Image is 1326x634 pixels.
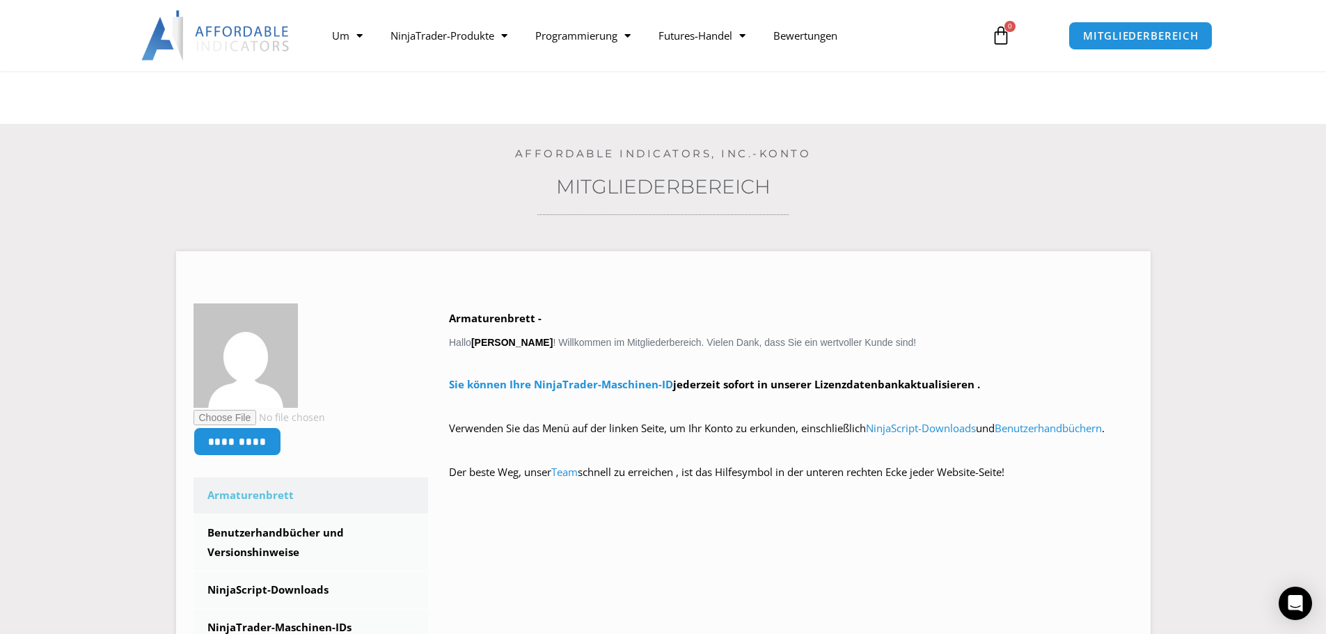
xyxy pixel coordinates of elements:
[194,572,429,608] a: NinjaScript-Downloads
[449,311,542,325] font: Armaturenbrett -
[995,421,1102,435] a: Benutzerhandbüchern
[449,337,471,348] font: Hallo
[449,465,551,479] font: Der beste Weg, unser
[390,29,494,42] font: NinjaTrader-Produkte
[194,477,429,514] a: Armaturenbrett
[207,583,329,596] font: NinjaScript-Downloads
[551,465,578,479] a: Team
[194,303,298,408] img: 8da8a90149778d3e260cff0ce0b5d91589cc13c867f3b044b105faf953301706
[318,19,975,51] nav: Speisekarte
[1068,22,1213,50] a: MITGLIEDERBEREICH
[553,337,916,348] font: ! Willkommen im Mitgliederbereich. Vielen Dank, dass Sie ein wertvoller Kunde sind!
[759,19,851,51] a: Bewertungen
[1008,21,1012,31] font: 0
[904,377,980,391] font: aktualisieren .
[318,19,377,51] a: Um
[976,421,995,435] font: und
[207,525,344,559] font: Benutzerhandbücher und Versionshinweise
[515,147,812,160] a: Affordable Indicators, Inc.-Konto
[658,29,732,42] font: Futures-Handel
[207,488,294,502] font: Armaturenbrett
[578,465,1004,479] font: schnell zu erreichen , ist das Hilfesymbol in der unteren rechten Ecke jeder Website-Seite!
[556,175,771,198] a: Mitgliederbereich
[1102,421,1105,435] font: .
[471,337,553,348] font: [PERSON_NAME]
[194,515,429,571] a: Benutzerhandbücher und Versionshinweise
[449,421,866,435] font: Verwenden Sie das Menü auf der linken Seite, um Ihr Konto zu erkunden, einschließlich
[207,620,352,634] font: NinjaTrader-Maschinen-IDs
[535,29,617,42] font: Programmierung
[645,19,759,51] a: Futures-Handel
[1083,29,1198,42] font: MITGLIEDERBEREICH
[332,29,349,42] font: Um
[449,377,673,391] a: Sie können Ihre NinjaTrader-Maschinen-ID
[141,10,291,61] img: LogoAI | Erschwingliche Indikatoren – NinjaTrader
[866,421,976,435] a: NinjaScript-Downloads
[1279,587,1312,620] div: Öffnen Sie den Intercom Messenger
[673,377,904,391] font: jederzeit sofort in unserer Lizenzdatenbank
[773,29,837,42] font: Bewertungen
[377,19,521,51] a: NinjaTrader-Produkte
[970,15,1032,56] a: 0
[521,19,645,51] a: Programmierung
